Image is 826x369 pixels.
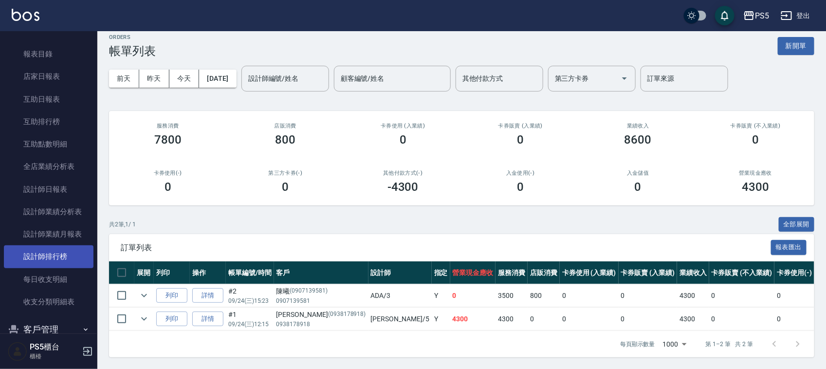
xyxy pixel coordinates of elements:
td: ADA /3 [368,284,432,307]
h2: 其他付款方式(-) [356,170,450,176]
h3: 0 [752,133,759,147]
a: 設計師業績月報表 [4,223,93,245]
th: 店販消費 [528,261,560,284]
h2: 入金使用(-) [474,170,568,176]
h2: 卡券販賣 (不入業績) [709,123,803,129]
a: 報表目錄 [4,43,93,65]
h2: 業績收入 [591,123,685,129]
p: 09/24 (三) 12:15 [228,320,272,329]
td: 0 [619,284,678,307]
span: 訂單列表 [121,243,771,253]
button: 昨天 [139,70,169,88]
td: [PERSON_NAME] /5 [368,308,432,331]
button: 客戶管理 [4,317,93,342]
td: 0 [774,308,814,331]
h3: 7800 [154,133,182,147]
h3: 800 [275,133,295,147]
th: 設計師 [368,261,432,284]
div: 陳曦 [276,286,366,296]
p: 09/24 (三) 15:23 [228,296,272,305]
th: 營業現金應收 [450,261,496,284]
td: Y [432,308,450,331]
th: 業績收入 [677,261,709,284]
a: 設計師業績分析表 [4,201,93,223]
h2: 店販消費 [239,123,333,129]
th: 客戶 [274,261,368,284]
th: 卡券使用(-) [774,261,814,284]
h3: 0 [517,180,524,194]
td: 0 [619,308,678,331]
h2: 入金儲值 [591,170,685,176]
td: 4300 [677,308,709,331]
td: 0 [560,284,619,307]
p: 0907139581 [276,296,366,305]
button: 列印 [156,312,187,327]
h3: 8600 [624,133,652,147]
p: 每頁顯示數量 [620,340,655,349]
h3: -4300 [387,180,419,194]
button: Open [617,71,632,86]
td: 4300 [450,308,496,331]
button: expand row [137,288,151,303]
a: 互助點數明細 [4,133,93,155]
button: [DATE] [199,70,236,88]
button: save [715,6,734,25]
a: 每日收支明細 [4,268,93,291]
h3: 0 [635,180,642,194]
h2: 營業現金應收 [709,170,803,176]
td: Y [432,284,450,307]
a: 全店業績分析表 [4,155,93,178]
button: 全部展開 [779,217,815,232]
h2: 卡券販賣 (入業績) [474,123,568,129]
h2: 第三方卡券(-) [239,170,333,176]
div: [PERSON_NAME] [276,310,366,320]
a: 收支分類明細表 [4,291,93,313]
p: 第 1–2 筆 共 2 筆 [706,340,753,349]
p: 櫃檯 [30,352,79,361]
th: 服務消費 [496,261,528,284]
th: 卡券販賣 (入業績) [619,261,678,284]
h3: 帳單列表 [109,44,156,58]
h3: 0 [517,133,524,147]
a: 互助排行榜 [4,111,93,133]
th: 列印 [154,261,190,284]
td: #1 [226,308,274,331]
a: 店家日報表 [4,65,93,88]
th: 展開 [134,261,154,284]
h3: 4300 [742,180,769,194]
button: 前天 [109,70,139,88]
button: 新開單 [778,37,814,55]
button: expand row [137,312,151,326]
h2: ORDERS [109,34,156,40]
h3: 0 [400,133,406,147]
a: 詳情 [192,312,223,327]
th: 卡券使用 (入業績) [560,261,619,284]
td: 0 [528,308,560,331]
td: 4300 [496,308,528,331]
p: 0938178918 [276,320,366,329]
td: 0 [709,308,774,331]
td: 4300 [677,284,709,307]
td: #2 [226,284,274,307]
td: 0 [560,308,619,331]
th: 操作 [190,261,226,284]
a: 報表匯出 [771,242,807,252]
a: 互助日報表 [4,88,93,111]
td: 3500 [496,284,528,307]
h3: 0 [165,180,171,194]
img: Logo [12,9,39,21]
div: PS5 [755,10,769,22]
a: 設計師日報表 [4,178,93,201]
button: 報表匯出 [771,240,807,255]
button: PS5 [739,6,773,26]
h5: PS5櫃台 [30,342,79,352]
button: 列印 [156,288,187,303]
td: 0 [709,284,774,307]
h3: 0 [282,180,289,194]
th: 指定 [432,261,450,284]
td: 0 [774,284,814,307]
p: (0938178918) [328,310,366,320]
p: (0907139581) [290,286,328,296]
th: 卡券販賣 (不入業績) [709,261,774,284]
p: 共 2 筆, 1 / 1 [109,220,136,229]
